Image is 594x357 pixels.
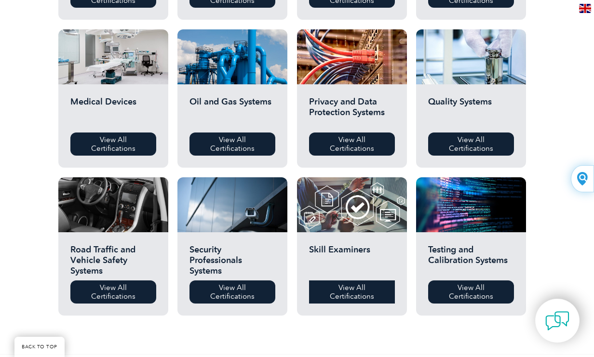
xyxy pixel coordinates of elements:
a: View All Certifications [70,280,156,304]
a: View All Certifications [189,132,275,156]
a: BACK TO TOP [14,337,65,357]
img: en [579,4,591,13]
a: View All Certifications [428,132,514,156]
h2: Privacy and Data Protection Systems [309,96,395,125]
h2: Testing and Calibration Systems [428,244,514,273]
a: View All Certifications [428,280,514,304]
a: View All Certifications [70,132,156,156]
h2: Road Traffic and Vehicle Safety Systems [70,244,156,273]
h2: Quality Systems [428,96,514,125]
h2: Skill Examiners [309,244,395,273]
h2: Security Professionals Systems [189,244,275,273]
a: View All Certifications [309,280,395,304]
a: View All Certifications [189,280,275,304]
h2: Oil and Gas Systems [189,96,275,125]
h2: Medical Devices [70,96,156,125]
img: contact-chat.png [545,309,569,333]
a: View All Certifications [309,132,395,156]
